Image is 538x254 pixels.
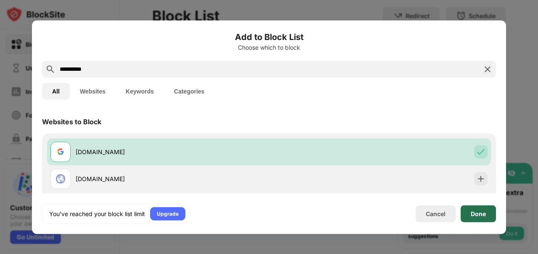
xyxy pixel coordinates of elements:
div: Upgrade [157,209,179,218]
div: Done [471,210,486,217]
img: favicons [55,174,66,184]
button: Websites [70,83,116,99]
div: [DOMAIN_NAME] [76,174,269,183]
div: Websites to Block [42,117,101,126]
div: Choose which to block [42,44,496,51]
h6: Add to Block List [42,30,496,43]
button: All [42,83,70,99]
div: Cancel [426,210,446,217]
div: You’ve reached your block list limit [49,209,145,218]
img: search-close [483,64,493,74]
button: Keywords [116,83,164,99]
img: favicons [55,147,66,157]
img: search.svg [45,64,55,74]
button: Categories [164,83,214,99]
div: [DOMAIN_NAME] [76,147,269,156]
